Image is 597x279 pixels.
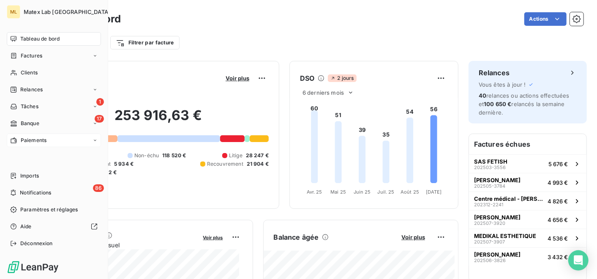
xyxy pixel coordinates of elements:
button: [PERSON_NAME]202507-39204 656 € [469,210,586,229]
span: 17 [95,115,104,123]
span: 4 993 € [548,179,568,186]
span: [PERSON_NAME] [474,251,521,258]
button: Voir plus [223,74,252,82]
span: Voir plus [226,75,249,82]
span: -2 € [106,169,117,176]
span: Vous êtes à jour ! [479,81,526,88]
tspan: Avr. 25 [307,189,322,195]
span: Centre médical - [PERSON_NAME] [474,195,544,202]
button: Centre médical - [PERSON_NAME]202312-22414 826 € [469,191,586,210]
span: [PERSON_NAME] [474,177,521,183]
span: Tâches [21,103,38,110]
span: Paiements [21,137,46,144]
span: Voir plus [203,235,223,241]
h6: Balance âgée [274,232,319,242]
button: Filtrer par facture [110,36,180,49]
a: Aide [7,220,101,233]
span: MEDIKAL ESTHETIQUE [474,232,536,239]
span: 202505-3784 [474,183,505,189]
span: 3 432 € [548,254,568,260]
tspan: Juin 25 [354,189,371,195]
span: Non-échu [134,152,159,159]
span: Banque [21,120,39,127]
button: [PERSON_NAME]202505-37844 993 € [469,173,586,191]
span: Notifications [20,189,51,197]
button: MEDIKAL ESTHETIQUE202507-39074 536 € [469,229,586,247]
span: 4 826 € [548,198,568,205]
span: Relances [20,86,43,93]
span: 202503-3556 [474,165,506,170]
span: 4 656 € [548,216,568,223]
tspan: Août 25 [401,189,419,195]
div: Open Intercom Messenger [568,250,589,271]
span: 202507-3907 [474,239,505,244]
span: 100 650 € [484,101,511,107]
tspan: Mai 25 [330,189,346,195]
span: Voir plus [401,234,425,241]
span: 5 676 € [548,161,568,167]
span: 6 derniers mois [303,89,344,96]
span: Imports [20,172,39,180]
span: relances ou actions effectuées et relancés la semaine dernière. [479,92,570,116]
div: ML [7,5,20,19]
span: 5 934 € [114,160,134,168]
button: Actions [524,12,567,26]
span: Clients [21,69,38,77]
button: Voir plus [399,233,428,241]
span: SAS FETISH [474,158,507,165]
img: Logo LeanPay [7,260,59,274]
span: 4 536 € [548,235,568,242]
span: Aide [20,223,32,230]
span: Recouvrement [207,160,243,168]
span: 202506-3826 [474,258,506,263]
tspan: [DATE] [426,189,442,195]
span: 28 247 € [246,152,269,159]
button: SAS FETISH202503-35565 676 € [469,154,586,173]
span: [PERSON_NAME] [474,214,521,221]
h6: Factures échues [469,134,586,154]
span: 2 jours [328,74,356,82]
span: Paramètres et réglages [20,206,78,213]
span: 1 [96,98,104,106]
span: 21 904 € [247,160,269,168]
span: 202312-2241 [474,202,503,207]
span: 40 [479,92,486,99]
span: 118 520 € [162,152,186,159]
h6: Relances [479,68,510,78]
button: [PERSON_NAME]202506-38263 432 € [469,247,586,266]
span: 202507-3920 [474,221,505,226]
button: Voir plus [201,233,226,241]
h2: 253 916,63 € [48,107,269,132]
span: Tableau de bord [20,35,60,43]
h6: DSO [300,73,314,83]
span: Chiffre d'affaires mensuel [48,241,197,249]
tspan: Juil. 25 [378,189,395,195]
span: Matex Lab [GEOGRAPHIC_DATA] [24,8,110,15]
span: Litige [229,152,243,159]
span: Factures [21,52,42,60]
span: 86 [93,184,104,192]
span: Déconnexion [20,240,53,247]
